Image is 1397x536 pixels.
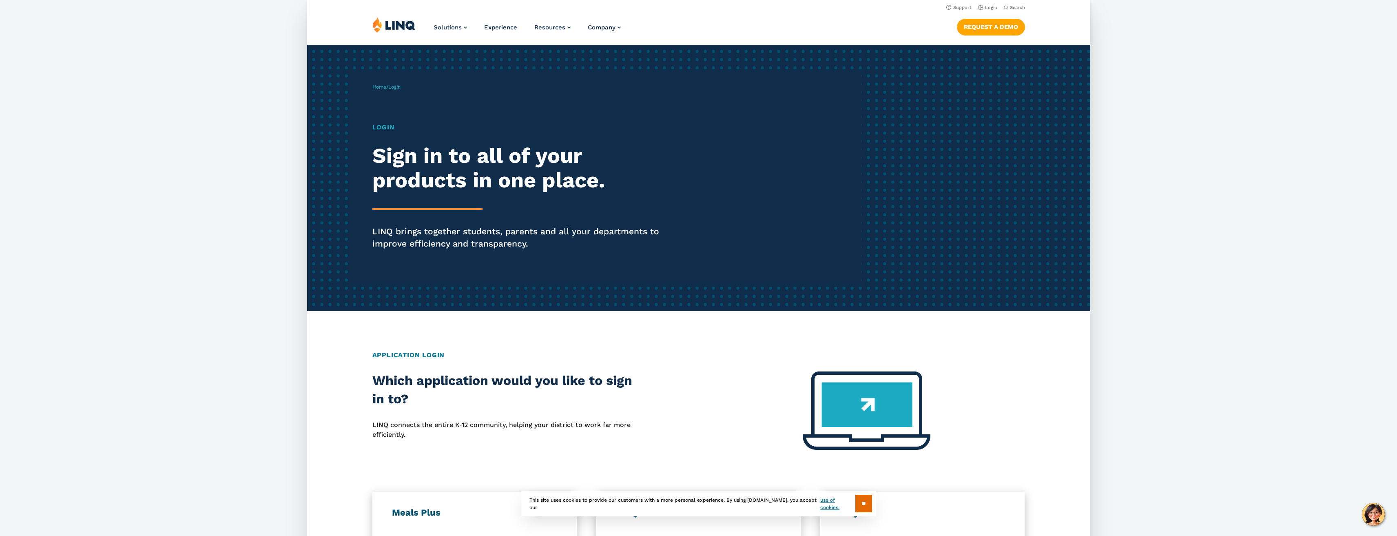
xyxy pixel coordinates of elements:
button: Hello, have a question? Let’s chat. [1362,503,1385,526]
p: LINQ connects the entire K‑12 community, helping your district to work far more efficiently. [372,420,633,440]
div: This site uses cookies to provide our customers with a more personal experience. By using [DOMAIN... [521,491,876,516]
a: Resources [534,24,571,31]
a: Login [978,5,997,10]
span: Company [588,24,615,31]
a: use of cookies. [820,496,855,511]
button: Open Search Bar [1003,4,1025,11]
nav: Primary Navigation [434,17,621,44]
h1: Login [372,122,674,132]
h2: Which application would you like to sign in to? [372,371,633,409]
a: Support [946,5,971,10]
nav: Utility Navigation [307,2,1090,11]
span: Login [388,84,401,90]
a: Solutions [434,24,467,31]
p: LINQ brings together students, parents and all your departments to improve efficiency and transpa... [372,225,674,250]
a: Experience [484,24,517,31]
span: Search [1010,5,1025,10]
h2: Application Login [372,350,1025,360]
h2: Sign in to all of your products in one place. [372,144,674,193]
img: LINQ | K‑12 Software [372,17,416,33]
a: Home [372,84,386,90]
span: / [372,84,401,90]
a: Company [588,24,621,31]
span: Solutions [434,24,462,31]
a: Request a Demo [956,19,1025,35]
span: Resources [534,24,565,31]
nav: Button Navigation [956,17,1025,35]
